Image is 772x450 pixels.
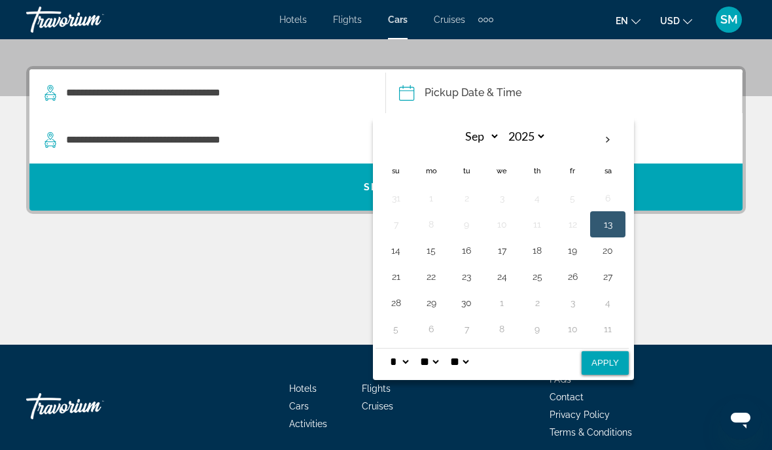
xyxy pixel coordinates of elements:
button: Extra navigation items [478,9,493,30]
select: Select hour [387,349,411,375]
button: Day 9 [456,215,477,234]
a: Cruises [362,401,393,411]
button: Day 24 [491,268,512,286]
button: Day 30 [456,294,477,312]
button: Day 3 [562,294,583,312]
button: Search [29,164,743,211]
button: Day 6 [597,189,618,207]
a: Travorium [26,387,157,426]
select: Select year [504,125,546,148]
a: Cruises [434,14,465,25]
select: Select minute [417,349,441,375]
button: Day 13 [597,215,618,234]
a: Terms & Conditions [550,427,632,438]
button: Day 17 [491,241,512,260]
a: Travorium [26,3,157,37]
button: Day 2 [527,294,548,312]
button: Day 23 [456,268,477,286]
button: Day 8 [421,215,442,234]
button: User Menu [712,6,746,33]
a: Hotels [279,14,307,25]
div: Search widget [29,69,743,211]
a: Hotels [289,383,317,394]
button: Day 26 [562,268,583,286]
span: Search [364,182,408,192]
button: Day 14 [385,241,406,260]
select: Select AM/PM [447,349,471,375]
button: Day 20 [597,241,618,260]
button: Day 18 [527,241,548,260]
button: Day 2 [456,189,477,207]
button: Day 10 [491,215,512,234]
span: en [616,16,628,26]
button: Day 11 [597,320,618,338]
button: Day 10 [562,320,583,338]
button: Change language [616,11,640,30]
a: Cars [388,14,408,25]
iframe: Button to launch messaging window [720,398,762,440]
button: Day 6 [421,320,442,338]
button: Change currency [660,11,692,30]
button: Day 11 [527,215,548,234]
button: Day 9 [527,320,548,338]
button: Day 4 [597,294,618,312]
a: Contact [550,392,584,402]
button: Day 19 [562,241,583,260]
button: Day 29 [421,294,442,312]
button: Day 7 [385,215,406,234]
button: Day 3 [491,189,512,207]
a: Flights [362,383,391,394]
button: Day 22 [421,268,442,286]
span: USD [660,16,680,26]
button: Day 31 [385,189,406,207]
button: Day 28 [385,294,406,312]
a: Cars [289,401,309,411]
button: Apply [582,351,629,375]
button: Day 16 [456,241,477,260]
a: Activities [289,419,327,429]
button: Day 5 [385,320,406,338]
select: Select month [457,125,500,148]
button: Day 1 [491,294,512,312]
button: Day 25 [527,268,548,286]
button: Next month [590,125,625,155]
button: Day 12 [562,215,583,234]
span: SM [720,13,738,26]
button: Day 15 [421,241,442,260]
button: Day 8 [491,320,512,338]
button: Day 21 [385,268,406,286]
button: Day 5 [562,189,583,207]
button: Day 7 [456,320,477,338]
a: Flights [333,14,362,25]
button: Day 4 [527,189,548,207]
button: Pickup date [399,69,521,116]
button: Day 27 [597,268,618,286]
button: Day 1 [421,189,442,207]
a: Privacy Policy [550,409,610,420]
